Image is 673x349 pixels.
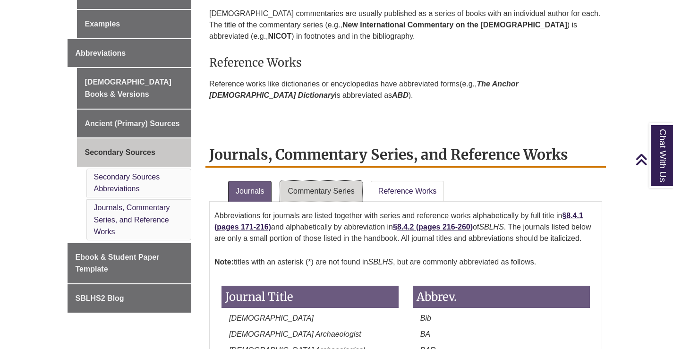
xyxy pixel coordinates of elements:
a: Examples [77,10,192,38]
strong: NICOT [268,32,292,40]
a: Ancient (Primary) Sources [77,110,192,138]
strong: Note: [214,258,234,266]
span: (e.g., [460,80,477,88]
span: is abbreviated as [335,91,409,99]
h3: Journal Title [221,286,399,308]
span: SBLHS2 Blog [76,294,124,302]
a: §8.4.2 (pages 216-260) [393,223,473,231]
a: Secondary Sources [77,138,192,167]
em: The Anchor [DEMOGRAPHIC_DATA] Dictionary [209,80,519,99]
a: Commentary Series [280,181,362,202]
span: Abbreviations [76,49,126,57]
p: Abbreviations for journals are listed together with series and reference works alphabetically by ... [214,206,597,248]
strong: New International Commentary on the [DEMOGRAPHIC_DATA] [342,21,567,29]
i: ABD [392,91,409,99]
span: Ebook & Student Paper Template [76,253,160,273]
a: Journals [228,181,272,202]
em: BA [420,330,430,338]
span: ). [409,91,413,99]
a: §8.4.1 (pages 171-216) [214,212,583,231]
em: SBLHS [368,258,392,266]
p: [DEMOGRAPHIC_DATA] commentaries are usually published as a series of books with an individual aut... [209,4,602,46]
a: Reference Works [371,181,444,202]
em: [DEMOGRAPHIC_DATA] [229,314,314,322]
p: Reference works like dictionaries or encyclopedias have abbreviated forms [209,75,602,105]
a: Secondary Sources Abbreviations [94,173,160,193]
p: titles with an asterisk (*) are not found in , but are commonly abbreviated as follows. [214,253,597,272]
em: SBLHS [479,223,503,231]
a: Journals, Commentary Series, and Reference Works [94,204,170,236]
h3: Reference Works [209,55,602,70]
em: Bib [420,314,431,322]
a: Back to Top [635,153,671,166]
h3: Abbrev. [413,286,590,308]
a: Ebook & Student Paper Template [68,243,192,283]
a: Abbreviations [68,39,192,68]
a: [DEMOGRAPHIC_DATA] Books & Versions [77,68,192,108]
h2: Journals, Commentary Series, and Reference Works [205,143,606,168]
a: SBLHS2 Blog [68,284,192,313]
em: [DEMOGRAPHIC_DATA] Archaeologist [229,330,361,338]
